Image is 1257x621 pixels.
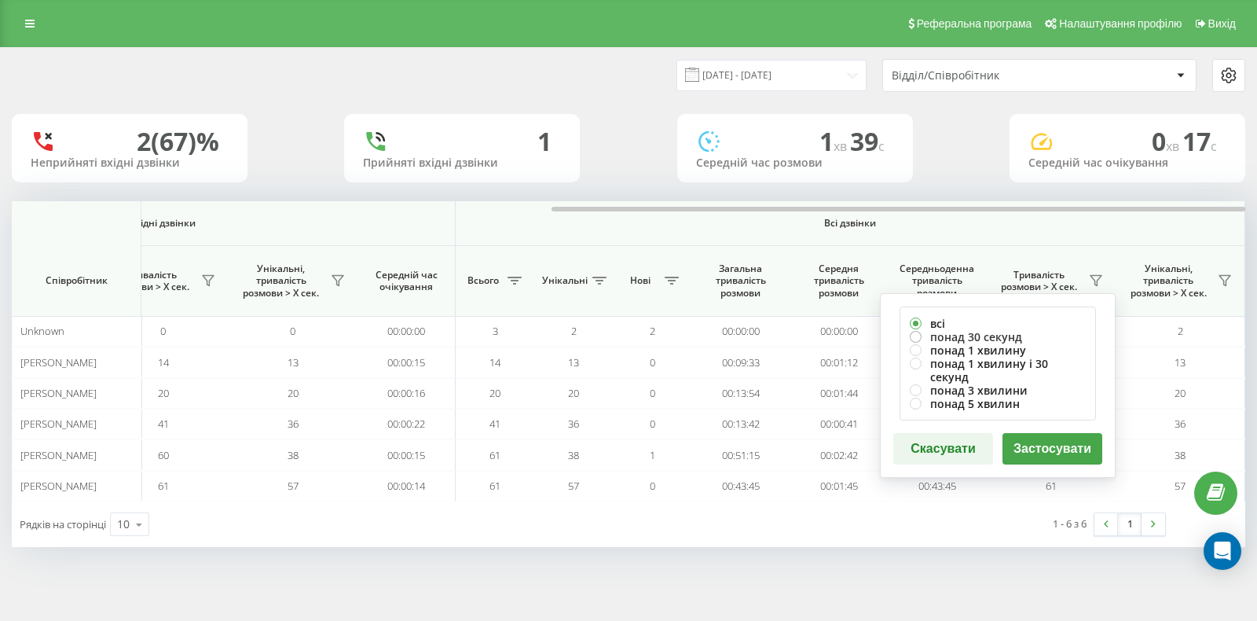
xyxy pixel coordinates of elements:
[236,263,326,299] span: Унікальні, тривалість розмови > Х сек.
[537,127,552,156] div: 1
[502,217,1198,230] span: Всі дзвінки
[20,324,64,338] span: Unknown
[691,439,790,470] td: 00:51:15
[892,69,1079,83] div: Відділ/Співробітник
[1175,448,1186,462] span: 38
[357,316,456,347] td: 00:00:00
[288,355,299,369] span: 13
[650,448,655,462] span: 1
[650,355,655,369] span: 0
[910,330,1086,344] label: понад 30 секунд
[1046,479,1057,493] span: 61
[1178,324,1183,338] span: 2
[790,439,888,470] td: 00:02:42
[1053,516,1087,531] div: 1 - 6 з 6
[790,316,888,347] td: 00:00:00
[703,263,778,299] span: Загальна тривалість розмови
[357,347,456,377] td: 00:00:15
[568,417,579,431] span: 36
[917,17,1032,30] span: Реферальна програма
[489,355,500,369] span: 14
[20,386,97,400] span: [PERSON_NAME]
[994,269,1084,293] span: Тривалість розмови > Х сек.
[900,263,974,299] span: Середньоденна тривалість розмови
[1204,532,1241,570] div: Open Intercom Messenger
[357,439,456,470] td: 00:00:15
[369,269,443,293] span: Середній час очікування
[357,378,456,409] td: 00:00:16
[1166,138,1182,155] span: хв
[20,448,97,462] span: [PERSON_NAME]
[834,138,850,155] span: хв
[288,386,299,400] span: 20
[691,347,790,377] td: 00:09:33
[1175,386,1186,400] span: 20
[117,516,130,532] div: 10
[1175,479,1186,493] span: 57
[790,471,888,502] td: 00:01:45
[790,347,888,377] td: 00:01:12
[489,386,500,400] span: 20
[691,316,790,347] td: 00:00:00
[25,274,127,287] span: Співробітник
[568,355,579,369] span: 13
[1152,124,1182,158] span: 0
[850,124,885,158] span: 39
[288,448,299,462] span: 38
[288,479,299,493] span: 57
[878,138,885,155] span: c
[542,274,588,287] span: Унікальні
[691,409,790,439] td: 00:13:42
[910,384,1086,397] label: понад 3 хвилини
[1002,433,1102,465] button: Застосувати
[158,355,169,369] span: 14
[801,263,876,299] span: Середня тривалість розмови
[158,448,169,462] span: 60
[621,274,660,287] span: Нові
[893,433,993,465] button: Скасувати
[650,386,655,400] span: 0
[31,156,229,170] div: Неприйняті вхідні дзвінки
[790,378,888,409] td: 00:01:44
[650,417,655,431] span: 0
[1028,156,1226,170] div: Середній час очікування
[1118,513,1142,535] a: 1
[910,344,1086,357] label: понад 1 хвилину
[493,324,498,338] span: 3
[106,269,196,293] span: Тривалість розмови > Х сек.
[568,386,579,400] span: 20
[489,417,500,431] span: 41
[363,156,561,170] div: Прийняті вхідні дзвінки
[819,124,850,158] span: 1
[888,471,986,502] td: 00:43:45
[288,417,299,431] span: 36
[158,479,169,493] span: 61
[158,386,169,400] span: 20
[1211,138,1217,155] span: c
[1123,263,1213,299] span: Унікальні, тривалість розмови > Х сек.
[790,409,888,439] td: 00:00:41
[691,471,790,502] td: 00:43:45
[489,448,500,462] span: 61
[1175,355,1186,369] span: 13
[1208,17,1236,30] span: Вихід
[650,479,655,493] span: 0
[650,324,655,338] span: 2
[910,357,1086,384] label: понад 1 хвилину і 30 секунд
[20,417,97,431] span: [PERSON_NAME]
[696,156,894,170] div: Середній час розмови
[1182,124,1217,158] span: 17
[357,471,456,502] td: 00:00:14
[464,274,503,287] span: Всього
[20,517,106,531] span: Рядків на сторінці
[571,324,577,338] span: 2
[568,448,579,462] span: 38
[1059,17,1182,30] span: Налаштування профілю
[691,378,790,409] td: 00:13:54
[20,355,97,369] span: [PERSON_NAME]
[357,409,456,439] td: 00:00:22
[910,317,1086,330] label: всі
[137,127,219,156] div: 2 (67)%
[568,479,579,493] span: 57
[290,324,295,338] span: 0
